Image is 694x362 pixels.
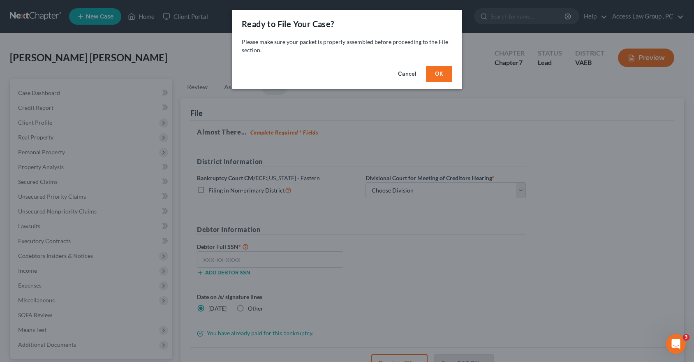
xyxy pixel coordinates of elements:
[666,334,686,354] iframe: Intercom live chat
[391,66,423,82] button: Cancel
[426,66,452,82] button: OK
[242,38,452,54] p: Please make sure your packet is properly assembled before proceeding to the File section.
[683,334,689,341] span: 3
[242,18,334,30] div: Ready to File Your Case?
